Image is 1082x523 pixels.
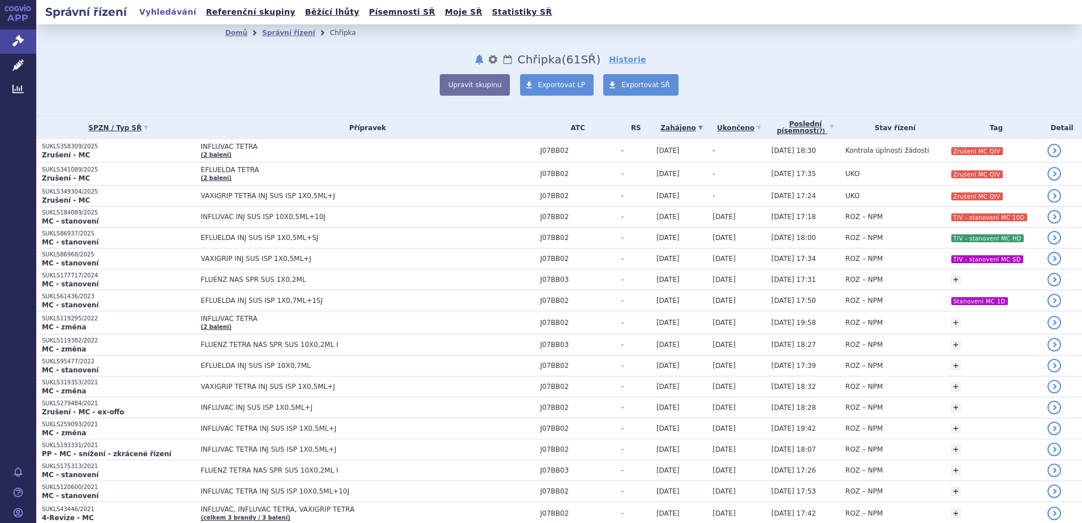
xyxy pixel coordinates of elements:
span: J07BB02 [540,362,615,370]
a: Referenční skupiny [203,5,299,20]
span: J07BB03 [540,276,615,284]
span: EFLUELDA INJ SUS ISP 1X0,5ML+SJ [201,234,484,242]
i: Zrušení MC QIV [951,170,1003,178]
span: INFLUVAC TETRA INJ SUS ISP 1X0,5ML+J [201,445,484,453]
abbr: (?) [817,128,825,135]
span: [DATE] [656,466,680,474]
a: Poslednípísemnost(?) [771,116,840,139]
span: [DATE] [656,509,680,517]
span: Chřipka [518,53,562,66]
strong: MC - stanovení [42,301,98,309]
p: SUKLS86968/2025 [42,251,195,259]
th: Tag [945,116,1042,139]
a: + [951,444,961,455]
span: [DATE] [712,319,736,327]
strong: PP - MC - snížení - zkrácené řízení [42,450,171,458]
span: [DATE] [656,213,680,221]
span: - [621,234,651,242]
button: nastavení [487,53,499,66]
a: Statistiky SŘ [488,5,555,20]
a: Správní řízení [262,29,315,37]
span: [DATE] 17:26 [771,466,816,474]
span: - [621,383,651,391]
span: J07BB02 [540,170,615,178]
a: detail [1047,167,1061,181]
a: + [951,381,961,392]
a: detail [1047,273,1061,286]
span: Exportovat LP [538,81,586,89]
a: Zahájeno [656,120,707,136]
p: SUKLS43446/2021 [42,505,195,513]
span: [DATE] 18:32 [771,383,816,391]
a: detail [1047,338,1061,351]
span: FLUENZ TETRA NAS SPR SUS 10X0,2ML I [201,466,484,474]
span: [DATE] [656,341,680,349]
p: SUKLS61436/2023 [42,293,195,301]
span: INFLUVAC TETRA [201,143,484,151]
a: Exportovat LP [520,74,594,96]
p: SUKLS119295/2022 [42,315,195,323]
span: [DATE] [656,404,680,411]
a: Exportovat SŘ [603,74,679,96]
span: - [621,466,651,474]
p: SUKLS259093/2021 [42,421,195,428]
strong: MC - stanovení [42,366,98,374]
span: - [621,341,651,349]
th: Detail [1042,116,1082,139]
span: - [712,147,715,155]
span: [DATE] [712,404,736,411]
a: detail [1047,443,1061,456]
p: SUKLS349304/2025 [42,188,195,196]
span: ROZ – NPM [845,487,883,495]
span: [DATE] [656,445,680,453]
span: - [621,170,651,178]
span: [DATE] 17:35 [771,170,816,178]
span: ROZ – NPM [845,341,883,349]
a: + [951,508,961,518]
span: - [621,404,651,411]
span: J07BB02 [540,297,615,305]
span: J07BB02 [540,213,615,221]
span: J07BB02 [540,383,615,391]
span: [DATE] [712,487,736,495]
a: (2 balení) [201,152,231,158]
li: Chřipka [330,24,371,41]
p: SUKLS175313/2021 [42,462,195,470]
strong: MC - stanovení [42,492,98,500]
span: [DATE] 17:42 [771,509,816,517]
span: [DATE] 17:34 [771,255,816,263]
a: + [951,361,961,371]
span: UKO [845,170,860,178]
p: SUKLS86937/2025 [42,230,195,238]
span: INFLUVAC TETRA [201,315,484,323]
span: ROZ – NPM [845,509,883,517]
span: ROZ – NPM [845,319,883,327]
span: [DATE] [712,425,736,432]
i: TIV - stanovení MC 10D [951,213,1027,221]
span: INFLUVAC TETRA INJ SUS ISP 1X0,5ML+J [201,425,484,432]
span: - [621,255,651,263]
span: ROZ – NPM [845,404,883,411]
i: TIV - stanovení MC HD [951,234,1024,242]
a: + [951,340,961,350]
span: ROZ – NPM [845,297,883,305]
strong: MC - stanovení [42,280,98,288]
span: J07BB03 [540,466,615,474]
span: [DATE] [656,319,680,327]
span: ROZ – NPM [845,362,883,370]
strong: Zrušení - MC [42,151,90,159]
span: [DATE] [712,213,736,221]
i: Zrušení MC QIV [951,147,1003,155]
p: SUKLS120600/2021 [42,483,195,491]
span: ( SŘ) [562,53,601,66]
a: + [951,275,961,285]
span: - [621,487,651,495]
strong: MC - stanovení [42,217,98,225]
span: - [621,213,651,221]
i: TIV - stanovení MC SD [951,255,1023,263]
strong: MC - stanovení [42,238,98,246]
span: VAXIGRIP INJ SUS ISP 1X0,5ML+J [201,255,484,263]
span: [DATE] [656,297,680,305]
span: [DATE] [712,297,736,305]
a: detail [1047,464,1061,477]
